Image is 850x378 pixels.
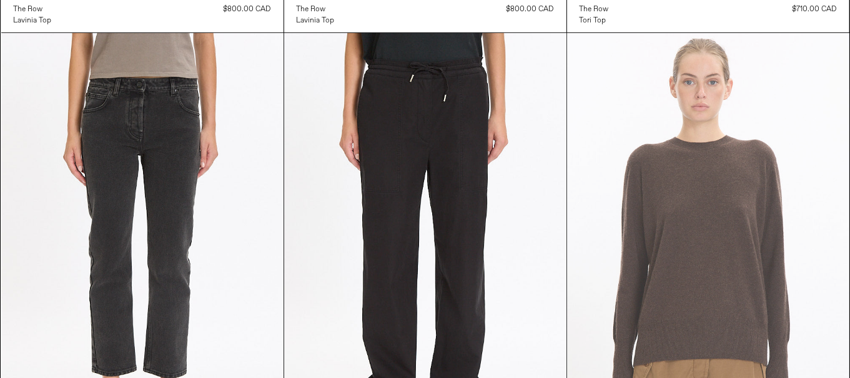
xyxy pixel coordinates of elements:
[507,4,554,15] div: $800.00 CAD
[14,15,52,26] a: Lavinia Top
[580,4,609,15] a: The Row
[297,16,335,26] div: Lavinia Top
[14,4,43,15] div: The Row
[224,4,271,15] div: $800.00 CAD
[297,4,326,15] div: the row
[793,4,837,15] div: $710.00 CAD
[14,16,52,26] div: Lavinia Top
[580,15,609,26] a: Tori Top
[297,15,335,26] a: Lavinia Top
[14,4,52,15] a: The Row
[580,16,606,26] div: Tori Top
[297,4,335,15] a: the row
